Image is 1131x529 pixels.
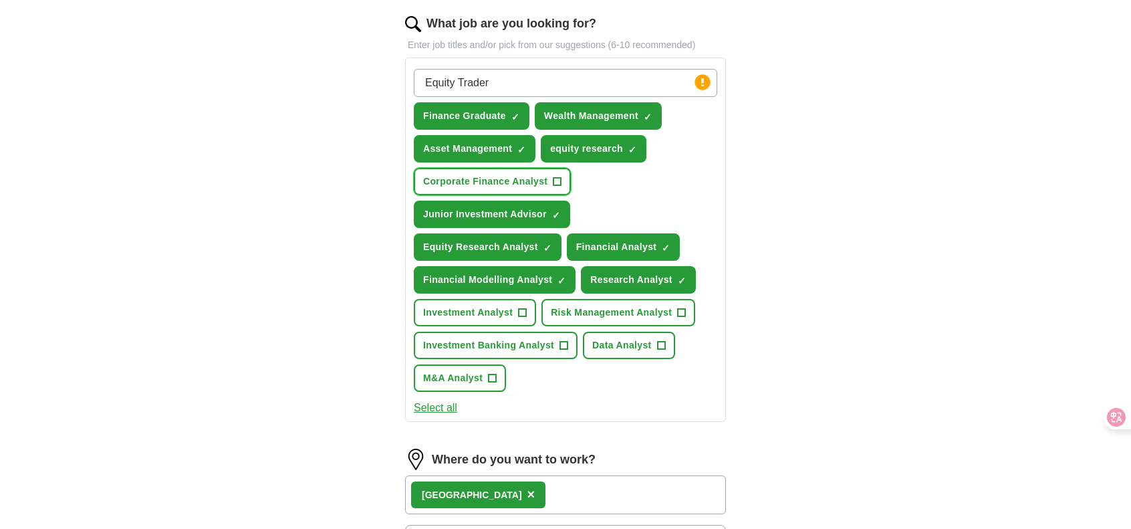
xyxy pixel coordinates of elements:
[511,112,519,122] span: ✓
[423,371,483,385] span: M&A Analyst
[576,240,657,254] span: Financial Analyst
[644,112,652,122] span: ✓
[552,210,560,221] span: ✓
[678,276,686,286] span: ✓
[414,364,506,392] button: M&A Analyst
[414,400,457,416] button: Select all
[535,102,662,130] button: Wealth Management✓
[414,135,535,163] button: Asset Management✓
[405,38,726,52] p: Enter job titles and/or pick from our suggestions (6-10 recommended)
[423,175,547,189] span: Corporate Finance Analyst
[543,243,551,253] span: ✓
[517,144,525,155] span: ✓
[423,338,554,352] span: Investment Banking Analyst
[423,240,538,254] span: Equity Research Analyst
[414,201,570,228] button: Junior Investment Advisor✓
[423,109,506,123] span: Finance Graduate
[628,144,636,155] span: ✓
[422,488,522,502] div: [GEOGRAPHIC_DATA]
[550,142,623,156] span: equity research
[541,299,695,326] button: Risk Management Analyst
[662,243,670,253] span: ✓
[583,332,675,359] button: Data Analyst
[557,276,565,286] span: ✓
[423,207,547,221] span: Junior Investment Advisor
[414,102,529,130] button: Finance Graduate✓
[414,299,536,326] button: Investment Analyst
[414,233,561,261] button: Equity Research Analyst✓
[414,266,576,294] button: Financial Modelling Analyst✓
[590,273,672,287] span: Research Analyst
[527,485,535,505] button: ×
[423,142,512,156] span: Asset Management
[405,449,426,470] img: location.png
[414,168,571,195] button: Corporate Finance Analyst
[544,109,638,123] span: Wealth Management
[423,306,513,320] span: Investment Analyst
[527,487,535,502] span: ×
[592,338,652,352] span: Data Analyst
[581,266,696,294] button: Research Analyst✓
[423,273,552,287] span: Financial Modelling Analyst
[414,69,717,97] input: Type a job title and press enter
[567,233,680,261] button: Financial Analyst✓
[551,306,672,320] span: Risk Management Analyst
[414,332,578,359] button: Investment Banking Analyst
[541,135,646,163] button: equity research✓
[432,451,596,469] label: Where do you want to work?
[426,15,596,33] label: What job are you looking for?
[405,16,421,32] img: search.png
